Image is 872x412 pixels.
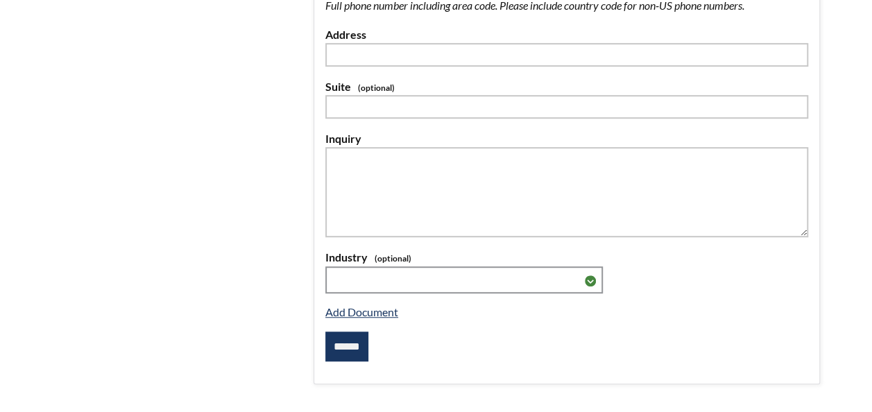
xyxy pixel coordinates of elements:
label: Suite [325,78,808,96]
label: Industry [325,248,808,266]
label: Inquiry [325,130,808,148]
a: Add Document [325,305,398,318]
label: Address [325,26,808,44]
